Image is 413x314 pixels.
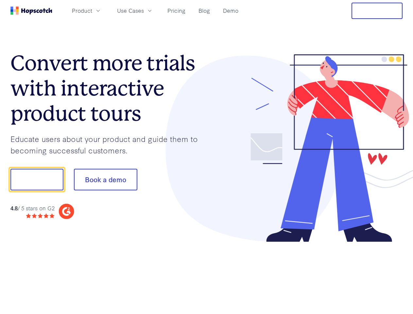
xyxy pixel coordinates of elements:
strong: 4.8 [10,204,18,212]
button: Book a demo [74,169,137,190]
a: Demo [220,5,241,16]
button: Product [68,5,105,16]
a: Pricing [165,5,188,16]
span: Use Cases [117,7,144,15]
button: Show me! [10,169,63,190]
span: Product [72,7,92,15]
a: Blog [196,5,213,16]
a: Home [10,7,52,15]
div: / 5 stars on G2 [10,204,55,212]
p: Educate users about your product and guide them to becoming successful customers. [10,133,207,156]
button: Use Cases [113,5,157,16]
button: Free Trial [352,3,403,19]
h1: Convert more trials with interactive product tours [10,51,207,126]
